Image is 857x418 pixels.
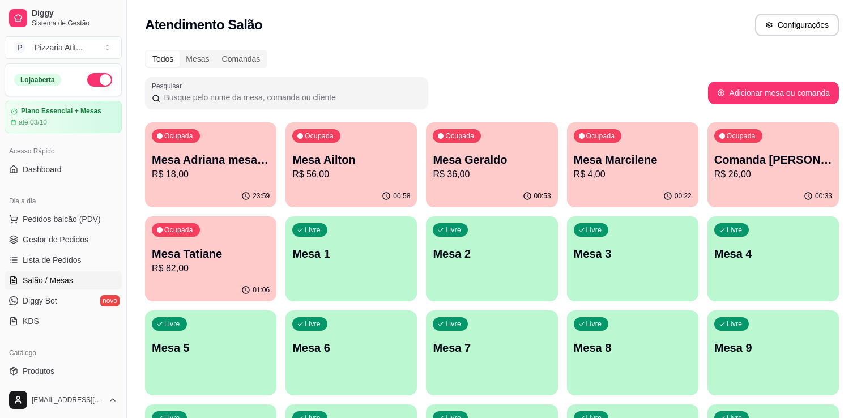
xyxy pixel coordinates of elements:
[23,234,88,245] span: Gestor de Pedidos
[164,225,193,234] p: Ocupada
[180,51,215,67] div: Mesas
[574,246,692,262] p: Mesa 3
[707,122,839,207] button: OcupadaComanda [PERSON_NAME]R$ 26,0000:33
[675,191,692,201] p: 00:22
[393,191,410,201] p: 00:58
[714,168,832,181] p: R$ 26,00
[292,152,410,168] p: Mesa Ailton
[5,5,122,32] a: DiggySistema de Gestão
[292,168,410,181] p: R$ 56,00
[145,122,276,207] button: OcupadaMesa Adriana mesa 15R$ 18,0023:59
[5,142,122,160] div: Acesso Rápido
[253,285,270,295] p: 01:06
[5,251,122,269] a: Lista de Pedidos
[5,362,122,380] a: Produtos
[727,131,756,140] p: Ocupada
[305,319,321,329] p: Livre
[5,36,122,59] button: Select a team
[707,216,839,301] button: LivreMesa 4
[727,319,743,329] p: Livre
[707,310,839,395] button: LivreMesa 9
[574,152,692,168] p: Mesa Marcilene
[433,152,551,168] p: Mesa Geraldo
[574,340,692,356] p: Mesa 8
[285,122,417,207] button: OcupadaMesa AiltonR$ 56,0000:58
[152,81,186,91] label: Pesquisar
[285,216,417,301] button: LivreMesa 1
[445,225,461,234] p: Livre
[433,340,551,356] p: Mesa 7
[216,51,267,67] div: Comandas
[14,42,25,53] span: P
[14,74,61,86] div: Loja aberta
[305,225,321,234] p: Livre
[574,168,692,181] p: R$ 4,00
[285,310,417,395] button: LivreMesa 6
[714,152,832,168] p: Comanda [PERSON_NAME]
[23,295,57,306] span: Diggy Bot
[292,340,410,356] p: Mesa 6
[152,340,270,356] p: Mesa 5
[35,42,83,53] div: Pizzaria Atit ...
[5,231,122,249] a: Gestor de Pedidos
[32,395,104,404] span: [EMAIL_ADDRESS][DOMAIN_NAME]
[23,275,73,286] span: Salão / Mesas
[152,262,270,275] p: R$ 82,00
[5,312,122,330] a: KDS
[145,216,276,301] button: OcupadaMesa TatianeR$ 82,0001:06
[714,246,832,262] p: Mesa 4
[164,319,180,329] p: Livre
[23,164,62,175] span: Dashboard
[5,192,122,210] div: Dia a dia
[567,216,698,301] button: LivreMesa 3
[21,107,101,116] article: Plano Essencial + Mesas
[815,191,832,201] p: 00:33
[426,122,557,207] button: OcupadaMesa GeraldoR$ 36,0000:53
[164,131,193,140] p: Ocupada
[5,160,122,178] a: Dashboard
[5,292,122,310] a: Diggy Botnovo
[305,131,334,140] p: Ocupada
[32,19,117,28] span: Sistema de Gestão
[23,254,82,266] span: Lista de Pedidos
[152,168,270,181] p: R$ 18,00
[567,122,698,207] button: OcupadaMesa MarcileneR$ 4,0000:22
[23,214,101,225] span: Pedidos balcão (PDV)
[152,152,270,168] p: Mesa Adriana mesa 15
[586,131,615,140] p: Ocupada
[708,82,839,104] button: Adicionar mesa ou comanda
[19,118,47,127] article: até 03/10
[5,101,122,133] a: Plano Essencial + Mesasaté 03/10
[426,216,557,301] button: LivreMesa 2
[292,246,410,262] p: Mesa 1
[714,340,832,356] p: Mesa 9
[5,210,122,228] button: Pedidos balcão (PDV)
[253,191,270,201] p: 23:59
[755,14,839,36] button: Configurações
[145,310,276,395] button: LivreMesa 5
[445,131,474,140] p: Ocupada
[87,73,112,87] button: Alterar Status
[23,315,39,327] span: KDS
[433,168,551,181] p: R$ 36,00
[727,225,743,234] p: Livre
[586,319,602,329] p: Livre
[146,51,180,67] div: Todos
[152,246,270,262] p: Mesa Tatiane
[445,319,461,329] p: Livre
[5,344,122,362] div: Catálogo
[32,8,117,19] span: Diggy
[534,191,551,201] p: 00:53
[160,92,421,103] input: Pesquisar
[433,246,551,262] p: Mesa 2
[586,225,602,234] p: Livre
[23,365,54,377] span: Produtos
[5,386,122,413] button: [EMAIL_ADDRESS][DOMAIN_NAME]
[145,16,262,34] h2: Atendimento Salão
[5,271,122,289] a: Salão / Mesas
[567,310,698,395] button: LivreMesa 8
[426,310,557,395] button: LivreMesa 7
